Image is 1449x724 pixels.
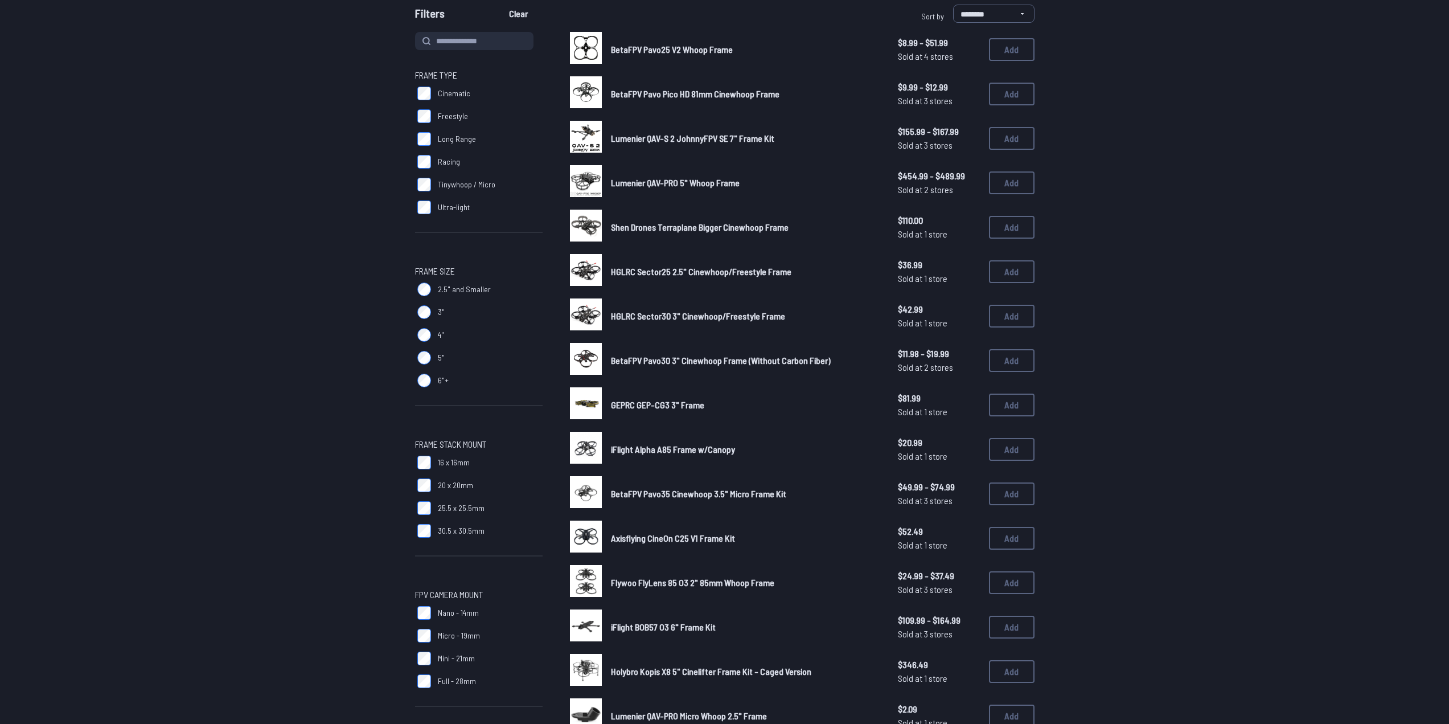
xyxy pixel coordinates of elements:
a: image [570,254,602,289]
span: Nano - 14mm [438,607,479,619]
span: Sold at 1 store [898,449,980,463]
span: Holybro Kopis X8 5" Cinelifter Frame Kit - Caged Version [611,666,811,677]
span: Filters [415,5,445,27]
button: Add [989,660,1035,683]
a: image [570,387,602,423]
a: HGLRC Sector25 2.5" Cinewhoop/Freestyle Frame [611,265,880,279]
a: image [570,165,602,201]
span: $36.99 [898,258,980,272]
a: Flywoo FlyLens 85 O3 2" 85mm Whoop Frame [611,576,880,590]
button: Add [989,482,1035,505]
span: $49.99 - $74.99 [898,480,980,494]
span: Micro - 19mm [438,630,480,641]
span: Sold at 3 stores [898,583,980,596]
img: image [570,32,602,64]
img: image [570,121,602,153]
span: $81.99 [898,391,980,405]
span: BetaFPV Pavo25 V2 Whoop Frame [611,44,733,55]
span: Lumenier QAV-S 2 JohnnyFPV SE 7" Frame Kit [611,133,774,144]
img: image [570,343,602,375]
span: Sold at 1 store [898,316,980,330]
button: Add [989,571,1035,594]
button: Add [989,260,1035,283]
img: image [570,654,602,686]
span: $11.98 - $19.99 [898,347,980,361]
span: GEPRC GEP-CG3 3" Frame [611,399,704,410]
span: Cinematic [438,88,470,99]
span: Sold at 1 store [898,272,980,285]
span: Mini - 21mm [438,653,475,664]
span: Sold at 1 store [898,672,980,685]
span: $42.99 [898,302,980,316]
button: Add [989,216,1035,239]
select: Sort by [953,5,1035,23]
input: Tinywhoop / Micro [417,178,431,191]
img: image [570,432,602,464]
span: Sold at 1 store [898,405,980,419]
button: Clear [499,5,537,23]
span: Sold at 1 store [898,227,980,241]
span: Sold at 4 stores [898,50,980,63]
img: image [570,387,602,419]
a: Lumenier QAV-S 2 JohnnyFPV SE 7" Frame Kit [611,132,880,145]
span: $8.99 - $51.99 [898,36,980,50]
span: HGLRC Sector30 3" Cinewhoop/Freestyle Frame [611,310,785,321]
span: BetaFPV Pavo Pico HD 81mm Cinewhoop Frame [611,88,779,99]
a: BetaFPV Pavo Pico HD 81mm Cinewhoop Frame [611,87,880,101]
span: $110.00 [898,214,980,227]
span: Sold at 1 store [898,538,980,552]
span: 2.5" and Smaller [438,284,491,295]
a: image [570,476,602,512]
input: Freestyle [417,109,431,123]
span: Shen Drones Terraplane Bigger Cinewhoop Frame [611,222,789,232]
a: Lumenier QAV-PRO 5" Whoop Frame [611,176,880,190]
button: Add [989,616,1035,639]
a: image [570,343,602,378]
a: image [570,432,602,467]
button: Add [989,394,1035,416]
a: BetaFPV Pavo35 Cinewhoop 3.5" Micro Frame Kit [611,487,880,501]
button: Add [989,38,1035,61]
span: FPV Camera Mount [415,588,483,602]
span: $155.99 - $167.99 [898,125,980,138]
span: Frame Size [415,264,455,278]
span: Sort by [921,11,944,21]
span: $9.99 - $12.99 [898,80,980,94]
img: image [570,254,602,286]
a: BetaFPV Pavo25 V2 Whoop Frame [611,43,880,56]
img: image [570,476,602,508]
span: 16 x 16mm [438,457,470,468]
input: 2.5" and Smaller [417,283,431,296]
button: Add [989,527,1035,550]
span: Long Range [438,133,476,145]
input: 4" [417,328,431,342]
span: 3" [438,306,445,318]
span: Full - 28mm [438,676,476,687]
input: Racing [417,155,431,169]
input: Micro - 19mm [417,629,431,643]
img: image [570,565,602,597]
span: iFlight BOB57 O3 6" Frame Kit [611,621,716,632]
a: image [570,298,602,334]
img: image [570,76,602,108]
span: 20 x 20mm [438,480,473,491]
img: image [570,298,602,330]
input: 5" [417,351,431,365]
input: 25.5 x 25.5mm [417,501,431,515]
img: image [570,165,602,197]
span: Frame Type [415,68,457,82]
span: 30.5 x 30.5mm [438,525,485,537]
button: Add [989,438,1035,461]
span: Lumenier QAV-PRO Micro Whoop 2.5" Frame [611,710,767,721]
span: $20.99 [898,436,980,449]
a: image [570,521,602,556]
span: $24.99 - $37.49 [898,569,980,583]
a: image [570,565,602,600]
img: image [570,610,602,641]
span: Ultra-light [438,202,470,213]
span: Sold at 3 stores [898,494,980,508]
span: Lumenier QAV-PRO 5" Whoop Frame [611,177,740,188]
span: $346.49 [898,658,980,672]
span: 5" [438,352,445,363]
button: Add [989,305,1035,328]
